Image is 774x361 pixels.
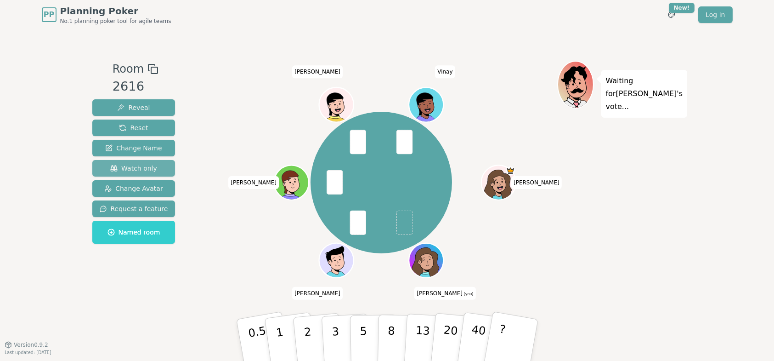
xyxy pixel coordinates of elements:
p: Waiting for [PERSON_NAME] 's vote... [606,74,683,113]
button: Version0.9.2 [5,341,48,349]
button: Reset [92,120,175,136]
span: Click to change your name [292,65,343,78]
span: Version 0.9.2 [14,341,48,349]
button: New! [663,6,680,23]
span: Click to change your name [414,287,475,299]
span: Reveal [117,103,150,112]
span: Click to change your name [228,176,279,189]
span: Change Name [105,143,162,153]
a: PPPlanning PokerNo.1 planning poker tool for agile teams [42,5,171,25]
span: Room [113,61,144,77]
button: Watch only [92,160,175,177]
span: Change Avatar [104,184,163,193]
button: Click to change your avatar [410,244,442,277]
button: Change Name [92,140,175,156]
span: Click to change your name [435,65,455,78]
button: Named room [92,221,175,244]
div: New! [669,3,695,13]
span: Planning Poker [60,5,171,17]
span: Last updated: [DATE] [5,350,51,355]
button: Reveal [92,99,175,116]
div: 2616 [113,77,158,96]
span: Request a feature [100,204,168,213]
span: Click to change your name [292,287,343,299]
span: PP [44,9,54,20]
span: No.1 planning poker tool for agile teams [60,17,171,25]
span: (you) [463,292,474,296]
button: Request a feature [92,201,175,217]
span: Click to change your name [511,176,562,189]
span: Named room [107,228,160,237]
span: Staci is the host [506,166,515,175]
span: Reset [119,123,148,132]
a: Log in [698,6,732,23]
span: Watch only [110,164,157,173]
button: Change Avatar [92,180,175,197]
